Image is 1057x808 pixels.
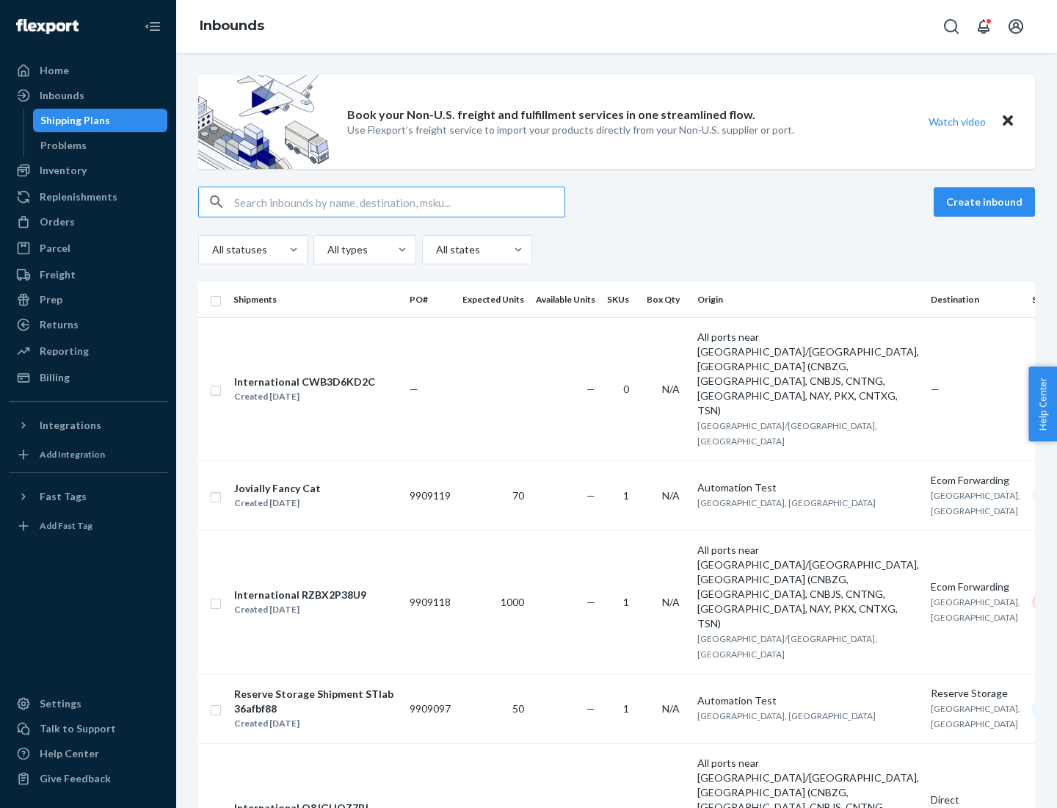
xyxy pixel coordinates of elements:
th: PO# [404,282,457,317]
a: Home [9,59,167,82]
span: N/A [662,383,680,395]
div: Created [DATE] [234,496,321,511]
div: Parcel [40,241,70,256]
span: N/A [662,489,680,502]
span: 1 [623,702,629,715]
div: Ecom Forwarding [931,473,1020,488]
span: — [931,383,940,395]
span: [GEOGRAPHIC_DATA], [GEOGRAPHIC_DATA] [697,497,876,508]
span: — [586,383,595,395]
a: Settings [9,692,167,715]
div: Reserve Storage [931,686,1020,701]
div: Give Feedback [40,771,111,786]
span: 1 [623,596,629,608]
div: Help Center [40,746,99,761]
div: Direct [931,793,1020,807]
div: International RZBX2P38U9 [234,588,366,602]
button: Help Center [1028,367,1057,441]
div: Jovially Fancy Cat [234,481,321,496]
span: 1000 [501,596,524,608]
input: All statuses [211,242,212,257]
span: N/A [662,702,680,715]
button: Close [998,111,1017,132]
a: Add Integration [9,443,167,466]
button: Open account menu [1001,12,1031,41]
a: Freight [9,263,167,286]
div: Replenishments [40,190,117,204]
input: Search inbounds by name, destination, msku... [234,187,564,217]
div: Inbounds [40,88,84,103]
div: Freight [40,267,76,282]
a: Problems [33,134,168,157]
span: — [410,383,418,395]
span: [GEOGRAPHIC_DATA]/[GEOGRAPHIC_DATA], [GEOGRAPHIC_DATA] [697,420,877,447]
ol: breadcrumbs [188,5,276,48]
button: Open Search Box [937,12,966,41]
th: Origin [691,282,925,317]
div: Fast Tags [40,489,87,504]
div: Billing [40,370,70,385]
div: Ecom Forwarding [931,580,1020,594]
th: Destination [925,282,1026,317]
div: All ports near [GEOGRAPHIC_DATA]/[GEOGRAPHIC_DATA], [GEOGRAPHIC_DATA] (CNBZG, [GEOGRAPHIC_DATA], ... [697,330,919,418]
button: Integrations [9,414,167,437]
div: Automation Test [697,480,919,495]
td: 9909118 [404,530,457,674]
td: 9909097 [404,674,457,743]
div: All ports near [GEOGRAPHIC_DATA]/[GEOGRAPHIC_DATA], [GEOGRAPHIC_DATA] (CNBZG, [GEOGRAPHIC_DATA], ... [697,543,919,631]
div: Reserve Storage Shipment STIab36afbf88 [234,687,397,716]
div: Automation Test [697,693,919,708]
a: Help Center [9,742,167,765]
button: Give Feedback [9,767,167,790]
div: Prep [40,292,62,307]
span: N/A [662,596,680,608]
input: All types [326,242,327,257]
a: Add Fast Tag [9,514,167,538]
span: [GEOGRAPHIC_DATA], [GEOGRAPHIC_DATA] [931,596,1020,623]
div: Add Integration [40,448,105,461]
div: Created [DATE] [234,602,366,617]
div: Add Fast Tag [40,519,92,532]
th: Expected Units [457,282,530,317]
span: [GEOGRAPHIC_DATA], [GEOGRAPHIC_DATA] [697,710,876,721]
th: Box Qty [641,282,691,317]
a: Replenishments [9,185,167,209]
img: Flexport logo [16,19,79,34]
button: Open notifications [969,12,998,41]
a: Parcel [9,237,167,260]
div: Integrations [40,418,101,433]
span: 50 [512,702,524,715]
p: Book your Non-U.S. freight and fulfillment services in one streamlined flow. [347,107,755,123]
a: Inventory [9,159,167,182]
span: 0 [623,383,629,395]
span: 70 [512,489,524,502]
div: Orders [40,214,75,229]
span: [GEOGRAPHIC_DATA], [GEOGRAPHIC_DATA] [931,490,1020,516]
div: Created [DATE] [234,716,397,731]
a: Shipping Plans [33,109,168,132]
a: Inbounds [200,18,264,34]
td: 9909119 [404,461,457,530]
button: Create inbound [934,187,1035,217]
a: Returns [9,313,167,336]
th: Shipments [228,282,404,317]
div: International CWB3D6KD2C [234,375,375,389]
div: Shipping Plans [40,113,110,128]
input: All states [435,242,436,257]
div: Problems [40,138,87,153]
a: Reporting [9,339,167,363]
span: — [586,702,595,715]
span: [GEOGRAPHIC_DATA]/[GEOGRAPHIC_DATA], [GEOGRAPHIC_DATA] [697,633,877,660]
button: Close Navigation [138,12,167,41]
a: Orders [9,210,167,234]
a: Talk to Support [9,717,167,740]
a: Billing [9,366,167,389]
span: — [586,489,595,502]
p: Use Flexport’s freight service to import your products directly from your Non-U.S. supplier or port. [347,123,794,137]
span: — [586,596,595,608]
span: [GEOGRAPHIC_DATA], [GEOGRAPHIC_DATA] [931,703,1020,729]
div: Inventory [40,163,87,178]
button: Fast Tags [9,485,167,508]
div: Created [DATE] [234,389,375,404]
